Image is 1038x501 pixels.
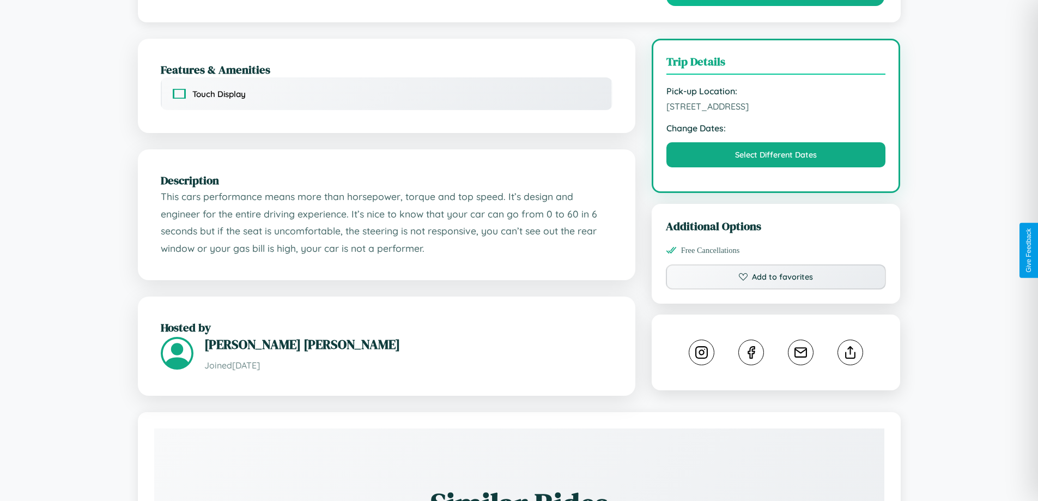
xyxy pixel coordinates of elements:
strong: Change Dates: [666,123,886,134]
span: Touch Display [192,89,246,99]
button: Select Different Dates [666,142,886,167]
h3: Trip Details [666,53,886,75]
span: [STREET_ADDRESS] [666,101,886,112]
h2: Description [161,172,612,188]
h2: Hosted by [161,319,612,335]
h3: [PERSON_NAME] [PERSON_NAME] [204,335,612,353]
span: Free Cancellations [681,246,740,255]
h3: Additional Options [666,218,887,234]
p: Joined [DATE] [204,358,612,373]
p: This cars performance means more than horsepower, torque and top speed. It’s design and engineer ... [161,188,612,257]
div: Give Feedback [1025,228,1033,273]
h2: Features & Amenities [161,62,612,77]
strong: Pick-up Location: [666,86,886,96]
button: Add to favorites [666,264,887,289]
